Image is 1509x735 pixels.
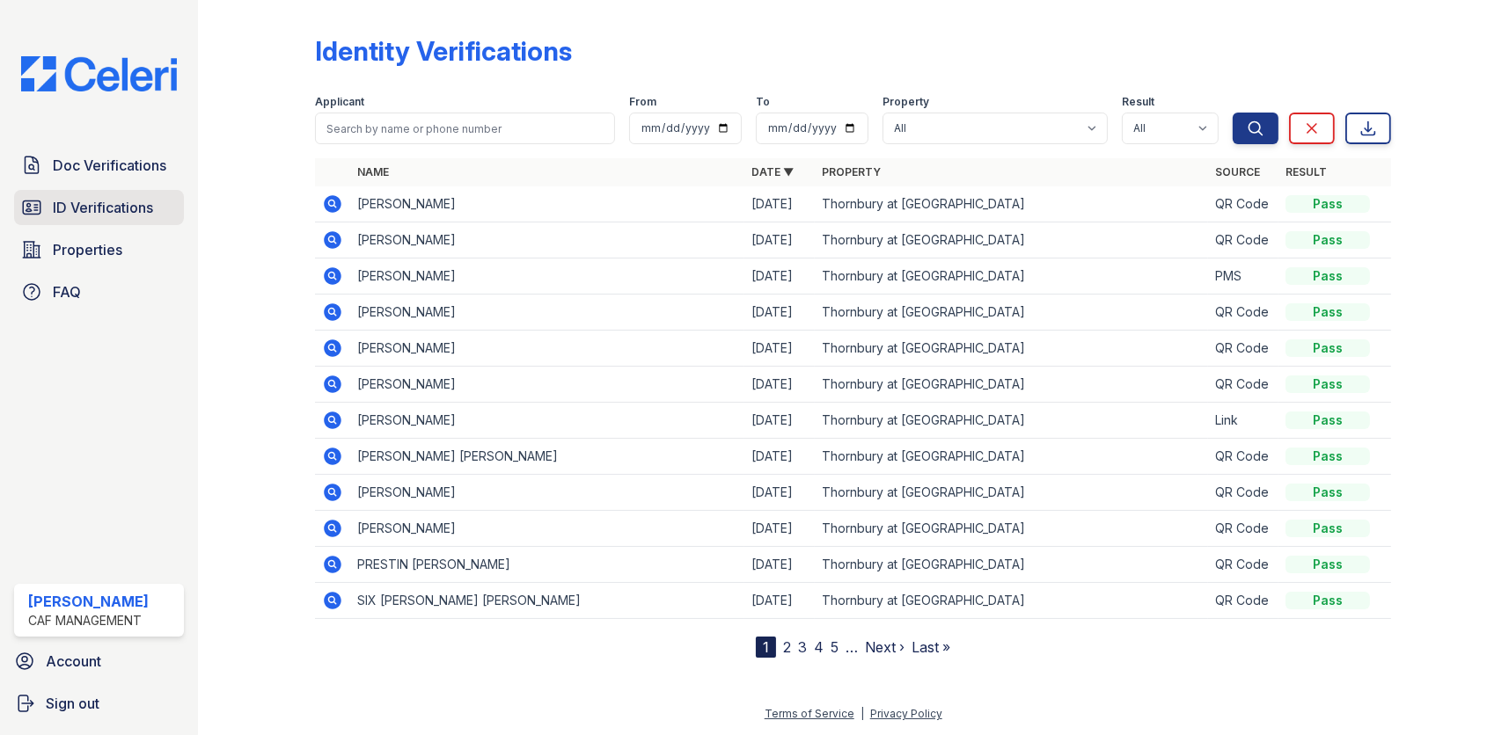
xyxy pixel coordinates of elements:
[14,232,184,267] a: Properties
[1286,411,1370,429] div: Pass
[1286,484,1370,501] div: Pass
[315,113,615,144] input: Search by name or phone number
[814,638,824,656] a: 4
[1208,403,1278,439] td: Link
[756,637,776,658] div: 1
[1286,375,1370,393] div: Pass
[46,693,99,714] span: Sign out
[14,274,184,309] a: FAQ
[315,95,364,109] label: Applicant
[798,638,807,656] a: 3
[783,638,791,656] a: 2
[7,686,191,721] a: Sign out
[883,95,929,109] label: Property
[1208,583,1278,619] td: QR Code
[350,511,744,547] td: [PERSON_NAME]
[744,258,815,295] td: [DATE]
[1208,295,1278,331] td: QR Code
[14,148,184,183] a: Doc Verifications
[28,612,149,629] div: CAF Management
[815,367,1208,403] td: Thornbury at [GEOGRAPHIC_DATA]
[1208,475,1278,511] td: QR Code
[1286,267,1370,285] div: Pass
[744,547,815,583] td: [DATE]
[1286,165,1327,178] a: Result
[350,222,744,258] td: [PERSON_NAME]
[1286,339,1370,357] div: Pass
[815,331,1208,367] td: Thornbury at [GEOGRAPHIC_DATA]
[7,56,191,91] img: CE_Logo_Blue-a8612792a0a2168367f1c8372b55b34899dd931a85d93a1a3d3e32e68fde9ad4.png
[53,281,81,302] span: FAQ
[744,186,815,222] td: [DATE]
[744,475,815,511] td: [DATE]
[629,95,656,109] label: From
[744,295,815,331] td: [DATE]
[1208,439,1278,475] td: QR Code
[751,165,794,178] a: Date ▼
[7,644,191,679] a: Account
[1286,231,1370,249] div: Pass
[765,707,854,720] a: Terms of Service
[350,295,744,331] td: [PERSON_NAME]
[744,403,815,439] td: [DATE]
[865,638,905,656] a: Next ›
[1208,186,1278,222] td: QR Code
[1208,367,1278,403] td: QR Code
[870,707,942,720] a: Privacy Policy
[815,511,1208,547] td: Thornbury at [GEOGRAPHIC_DATA]
[1208,258,1278,295] td: PMS
[756,95,770,109] label: To
[744,222,815,258] td: [DATE]
[1208,222,1278,258] td: QR Code
[1286,195,1370,213] div: Pass
[861,707,864,720] div: |
[815,583,1208,619] td: Thornbury at [GEOGRAPHIC_DATA]
[815,547,1208,583] td: Thornbury at [GEOGRAPHIC_DATA]
[1286,556,1370,573] div: Pass
[350,186,744,222] td: [PERSON_NAME]
[350,331,744,367] td: [PERSON_NAME]
[846,637,858,658] span: …
[357,165,389,178] a: Name
[350,583,744,619] td: SIX [PERSON_NAME] [PERSON_NAME]
[1208,511,1278,547] td: QR Code
[350,367,744,403] td: [PERSON_NAME]
[815,186,1208,222] td: Thornbury at [GEOGRAPHIC_DATA]
[350,439,744,475] td: [PERSON_NAME] [PERSON_NAME]
[315,35,572,67] div: Identity Verifications
[744,367,815,403] td: [DATE]
[744,511,815,547] td: [DATE]
[912,638,950,656] a: Last »
[744,583,815,619] td: [DATE]
[46,651,101,672] span: Account
[1286,303,1370,321] div: Pass
[350,258,744,295] td: [PERSON_NAME]
[744,439,815,475] td: [DATE]
[53,197,153,218] span: ID Verifications
[1122,95,1154,109] label: Result
[1286,592,1370,609] div: Pass
[53,239,122,260] span: Properties
[815,403,1208,439] td: Thornbury at [GEOGRAPHIC_DATA]
[815,475,1208,511] td: Thornbury at [GEOGRAPHIC_DATA]
[815,439,1208,475] td: Thornbury at [GEOGRAPHIC_DATA]
[350,403,744,439] td: [PERSON_NAME]
[350,475,744,511] td: [PERSON_NAME]
[831,638,839,656] a: 5
[53,155,166,176] span: Doc Verifications
[1286,520,1370,537] div: Pass
[1286,448,1370,465] div: Pass
[1215,165,1260,178] a: Source
[815,222,1208,258] td: Thornbury at [GEOGRAPHIC_DATA]
[28,591,149,612] div: [PERSON_NAME]
[350,547,744,583] td: PRESTIN [PERSON_NAME]
[1208,331,1278,367] td: QR Code
[815,258,1208,295] td: Thornbury at [GEOGRAPHIC_DATA]
[822,165,881,178] a: Property
[744,331,815,367] td: [DATE]
[14,190,184,225] a: ID Verifications
[1208,547,1278,583] td: QR Code
[815,295,1208,331] td: Thornbury at [GEOGRAPHIC_DATA]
